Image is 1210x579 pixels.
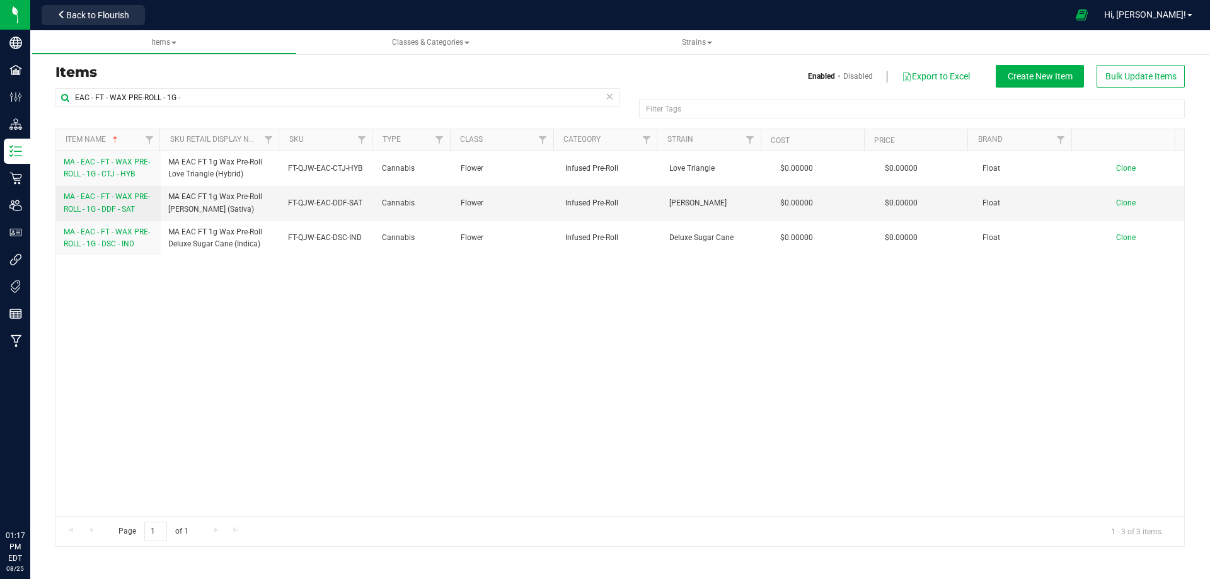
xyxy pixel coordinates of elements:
span: Infused Pre-Roll [565,197,655,209]
a: MA - EAC - FT - WAX PRE-ROLL - 1G - CTJ - HYB [64,156,153,180]
span: $0.00000 [774,159,819,178]
inline-svg: Manufacturing [9,335,22,347]
inline-svg: Facilities [9,64,22,76]
span: Clear [605,88,614,105]
input: 1 [144,522,167,541]
span: $0.00000 [774,229,819,247]
span: Page of 1 [108,522,199,541]
span: Back to Flourish [66,10,129,20]
p: 01:17 PM EDT [6,530,25,564]
inline-svg: Reports [9,307,22,320]
span: MA - EAC - FT - WAX PRE-ROLL - 1G - CTJ - HYB [64,158,150,178]
a: Disabled [843,71,873,82]
a: Enabled [808,71,835,82]
inline-svg: Company [9,37,22,49]
a: Filter [739,129,760,151]
span: Infused Pre-Roll [565,163,655,175]
span: MA EAC FT 1g Wax Pre-Roll [PERSON_NAME] (Sativa) [168,191,274,215]
a: Filter [139,129,159,151]
inline-svg: User Roles [9,226,22,239]
span: Float [982,232,1072,244]
a: Clone [1116,233,1148,242]
span: Hi, [PERSON_NAME]! [1104,9,1186,20]
a: Strain [667,135,693,144]
span: Float [982,163,1072,175]
inline-svg: Integrations [9,253,22,266]
inline-svg: Configuration [9,91,22,103]
a: MA - EAC - FT - WAX PRE-ROLL - 1G - DSC - IND [64,226,153,250]
a: Filter [429,129,449,151]
span: MA EAC FT 1g Wax Pre-Roll Love Triangle (Hybrid) [168,156,274,180]
span: Float [982,197,1072,209]
a: Filter [258,129,279,151]
span: Strains [682,38,712,47]
span: Cannabis [382,197,445,209]
span: $0.00000 [879,229,924,247]
span: Items [151,38,176,47]
span: Cannabis [382,163,445,175]
inline-svg: Tags [9,280,22,293]
span: Create New Item [1008,71,1073,81]
a: Price [874,136,895,145]
a: Filter [636,129,657,151]
a: Item Name [66,135,120,144]
span: FT-QJW-EAC-DDF-SAT [288,197,367,209]
a: Category [563,135,601,144]
a: Type [383,135,401,144]
a: Class [460,135,483,144]
a: MA - EAC - FT - WAX PRE-ROLL - 1G - DDF - SAT [64,191,153,215]
span: MA - EAC - FT - WAX PRE-ROLL - 1G - DSC - IND [64,227,150,248]
a: Filter [533,129,553,151]
inline-svg: Distribution [9,118,22,130]
button: Bulk Update Items [1097,65,1185,88]
a: Sku Retail Display Name [170,135,265,144]
span: Clone [1116,233,1136,242]
span: Flower [461,163,550,175]
span: Open Ecommerce Menu [1068,3,1096,27]
span: Clone [1116,198,1136,207]
h3: Items [55,65,611,80]
inline-svg: Users [9,199,22,212]
a: Cost [771,136,790,145]
button: Export to Excel [901,66,971,87]
span: 1 - 3 of 3 items [1101,522,1172,541]
span: $0.00000 [879,194,924,212]
span: Infused Pre-Roll [565,232,655,244]
iframe: Resource center [13,478,50,516]
a: SKU [289,135,304,144]
a: Brand [978,135,1003,144]
a: Clone [1116,164,1148,173]
span: Flower [461,232,550,244]
iframe: Resource center unread badge [37,476,52,491]
span: MA EAC FT 1g Wax Pre-Roll Deluxe Sugar Cane (Indica) [168,226,274,250]
a: Clone [1116,198,1148,207]
a: Filter [1050,129,1071,151]
a: Filter [351,129,372,151]
span: Bulk Update Items [1105,71,1177,81]
span: MA - EAC - FT - WAX PRE-ROLL - 1G - DDF - SAT [64,192,150,213]
span: FT-QJW-EAC-CTJ-HYB [288,163,367,175]
span: Cannabis [382,232,445,244]
button: Back to Flourish [42,5,145,25]
p: 08/25 [6,564,25,573]
input: Search Item Name, SKU Retail Name, or Part Number [55,88,620,107]
span: Love Triangle [669,163,759,175]
span: [PERSON_NAME] [669,197,759,209]
span: Classes & Categories [392,38,470,47]
span: Clone [1116,164,1136,173]
span: $0.00000 [774,194,819,212]
span: Deluxe Sugar Cane [669,232,759,244]
button: Create New Item [996,65,1084,88]
inline-svg: Inventory [9,145,22,158]
span: FT-QJW-EAC-DSC-IND [288,232,367,244]
span: $0.00000 [879,159,924,178]
span: Flower [461,197,550,209]
inline-svg: Retail [9,172,22,185]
